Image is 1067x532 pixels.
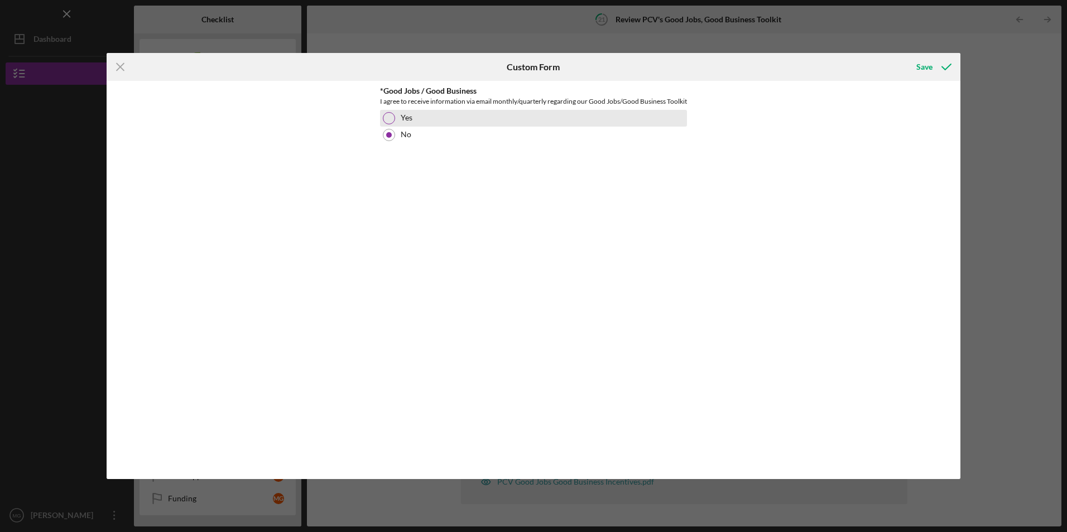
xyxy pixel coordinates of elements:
label: No [401,130,411,139]
h6: Custom Form [507,62,560,72]
div: I agree to receive information via email monthly/quarterly regarding our Good Jobs/Good Business ... [380,96,687,107]
button: Save [905,56,960,78]
label: Yes [401,113,412,122]
div: *Good Jobs / Good Business [380,86,687,95]
div: Save [916,56,933,78]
